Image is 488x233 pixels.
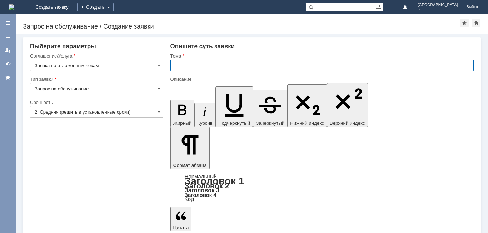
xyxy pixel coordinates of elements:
div: Описание [170,77,472,81]
span: Цитата [173,225,189,230]
div: Формат абзаца [170,174,474,202]
a: Мои заявки [2,44,14,56]
a: Заголовок 2 [185,182,229,190]
button: Формат абзаца [170,127,210,169]
img: logo [9,4,14,10]
div: Создать [77,3,114,11]
span: Выберите параметры [30,43,96,50]
div: Соглашение/Услуга [30,54,162,58]
div: Добавить в избранное [460,19,469,27]
a: Заголовок 1 [185,175,244,187]
a: Нормальный [185,173,217,179]
div: Срочность [30,100,162,105]
span: Опишите суть заявки [170,43,235,50]
div: Тип заявки [30,77,162,81]
span: Расширенный поиск [376,3,383,10]
button: Верхний индекс [327,83,368,127]
span: Зачеркнутый [256,120,284,126]
span: Жирный [173,120,192,126]
span: Нижний индекс [290,120,324,126]
button: Жирный [170,100,195,127]
div: Запрос на обслуживание / Создание заявки [23,23,460,30]
button: Подчеркнутый [215,86,253,127]
span: Верхний индекс [330,120,365,126]
a: Заголовок 4 [185,192,216,198]
button: Зачеркнутый [253,90,287,127]
button: Нижний индекс [287,84,327,127]
span: 5 [418,7,458,11]
a: Код [185,196,194,203]
button: Курсив [194,103,215,127]
span: Подчеркнутый [218,120,250,126]
a: Заголовок 3 [185,187,219,193]
a: Мои согласования [2,57,14,69]
a: Перейти на домашнюю страницу [9,4,14,10]
div: Сделать домашней страницей [472,19,480,27]
button: Цитата [170,207,192,231]
a: Создать заявку [2,31,14,43]
span: Курсив [197,120,213,126]
div: Тема [170,54,472,58]
span: Формат абзаца [173,163,207,168]
span: [GEOGRAPHIC_DATA] [418,3,458,7]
